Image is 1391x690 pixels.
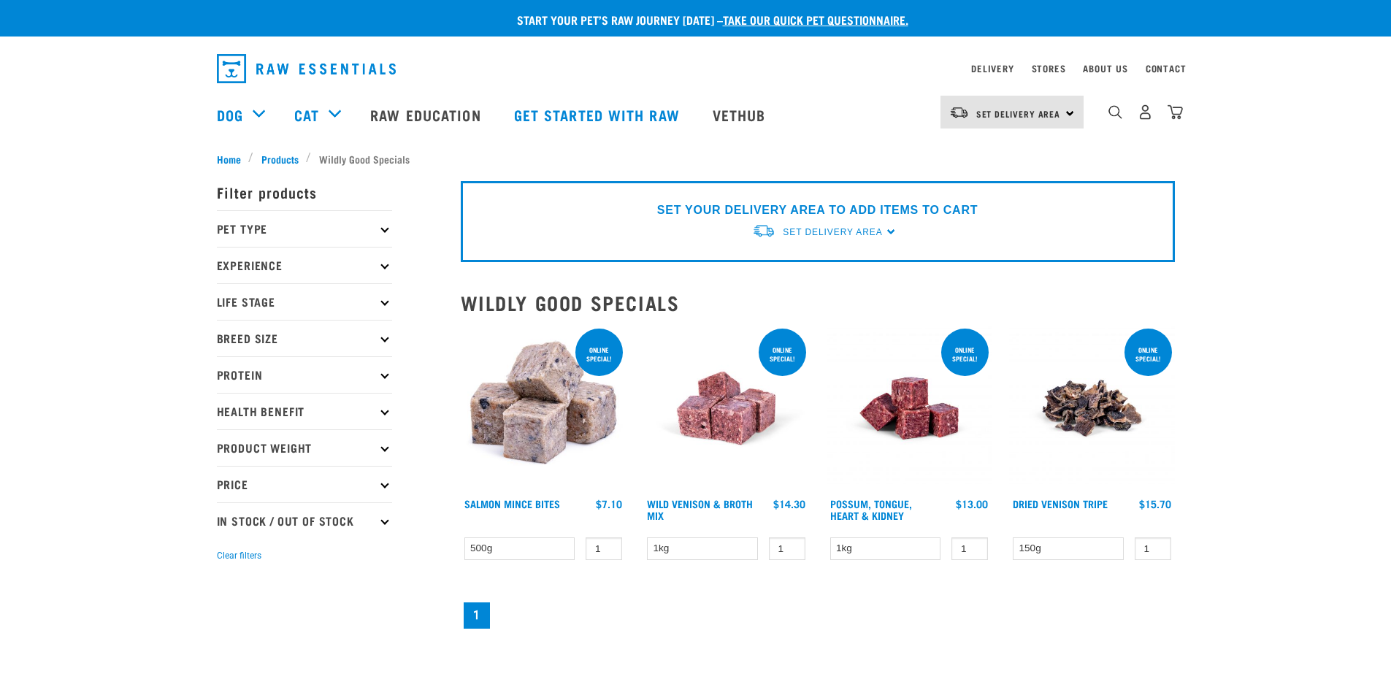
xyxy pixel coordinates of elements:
div: $14.30 [773,498,805,510]
div: $13.00 [956,498,988,510]
div: ONLINE SPECIAL! [1124,339,1172,369]
img: van-moving.png [752,223,775,239]
img: Raw Essentials Logo [217,54,396,83]
a: Contact [1146,66,1187,71]
h2: Wildly Good Specials [461,291,1175,314]
a: Possum, Tongue, Heart & Kidney [830,501,912,518]
a: About Us [1083,66,1127,71]
a: Dried Venison Tripe [1013,501,1108,506]
p: Life Stage [217,283,392,320]
a: Get started with Raw [499,85,698,144]
a: Raw Education [356,85,499,144]
span: Set Delivery Area [783,227,882,237]
input: 1 [951,537,988,560]
p: Product Weight [217,429,392,466]
img: 1141 Salmon Mince 01 [461,326,626,491]
a: Cat [294,104,319,126]
button: Clear filters [217,549,261,562]
img: van-moving.png [949,106,969,119]
a: take our quick pet questionnaire. [723,16,908,23]
p: Protein [217,356,392,393]
a: Home [217,151,249,166]
img: Vension and heart [643,326,809,491]
div: $15.70 [1139,498,1171,510]
nav: pagination [461,599,1175,632]
nav: dropdown navigation [205,48,1187,89]
p: Price [217,466,392,502]
div: ONLINE SPECIAL! [575,339,623,369]
input: 1 [769,537,805,560]
p: Pet Type [217,210,392,247]
p: Filter products [217,174,392,210]
span: Products [261,151,299,166]
a: Wild Venison & Broth Mix [647,501,753,518]
a: Salmon Mince Bites [464,501,560,506]
nav: breadcrumbs [217,151,1175,166]
div: $7.10 [596,498,622,510]
a: Delivery [971,66,1013,71]
p: In Stock / Out Of Stock [217,502,392,539]
img: home-icon-1@2x.png [1108,105,1122,119]
input: 1 [1135,537,1171,560]
a: Dog [217,104,243,126]
a: Products [253,151,306,166]
a: Vethub [698,85,784,144]
a: Stores [1032,66,1066,71]
span: Home [217,151,241,166]
input: 1 [586,537,622,560]
p: SET YOUR DELIVERY AREA TO ADD ITEMS TO CART [657,202,978,219]
p: Breed Size [217,320,392,356]
p: Health Benefit [217,393,392,429]
img: Dried Vension Tripe 1691 [1009,326,1175,491]
img: home-icon@2x.png [1168,104,1183,120]
div: ONLINE SPECIAL! [759,339,806,369]
img: Possum Tongue Heart Kidney 1682 [827,326,992,491]
a: Page 1 [464,602,490,629]
span: Set Delivery Area [976,111,1061,116]
p: Experience [217,247,392,283]
img: user.png [1138,104,1153,120]
div: ONLINE SPECIAL! [941,339,989,369]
